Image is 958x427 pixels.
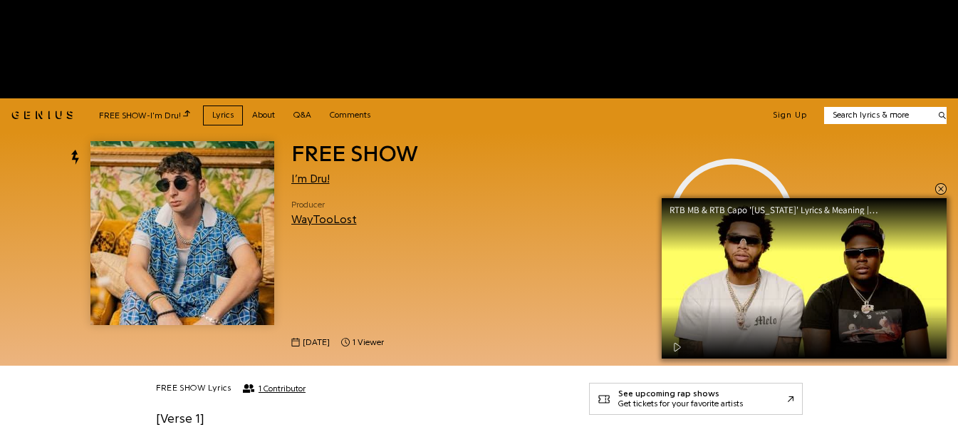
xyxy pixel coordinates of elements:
span: 1 viewer [353,336,384,349]
button: Sign Up [773,110,807,121]
a: Q&A [284,106,321,125]
span: FREE SHOW [291,143,418,165]
span: [DATE] [303,336,330,349]
img: Cover art for FREE SHOW by I'm Dru! [90,141,274,325]
div: RTB MB & RTB Capo '[US_STATE]' Lyrics & Meaning | Genius Verified [670,205,890,215]
span: 1 viewer [341,336,384,349]
a: WayTooLost [291,214,357,225]
a: I’m Dru! [291,173,330,185]
div: FREE SHOW - I'm Dru! [99,108,190,122]
a: About [243,106,284,125]
a: Comments [321,106,380,125]
a: Lyrics [203,106,243,125]
iframe: primisNativeSkinFrame_SekindoSPlayer68bc923feece6 [589,141,874,302]
input: Search lyrics & more [824,109,930,121]
span: Producer [291,199,357,211]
